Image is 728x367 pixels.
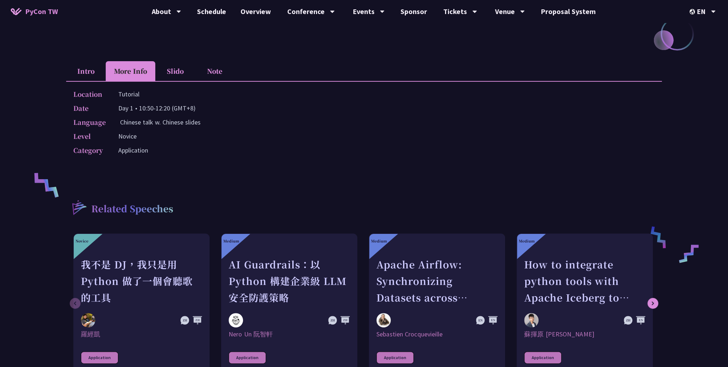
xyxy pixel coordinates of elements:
[376,256,498,306] div: Apache Airflow: Synchronizing Datasets across Multiple instances
[75,238,88,244] div: Novice
[4,3,65,21] a: PyCon TW
[81,256,202,306] div: 我不是 DJ，我只是用 Python 做了一個會聽歌的工具
[524,256,645,306] div: How to integrate python tools with Apache Iceberg to build ETLT pipeline on Shift-Left Architecture
[195,61,234,81] li: Note
[371,238,387,244] div: Medium
[229,313,243,327] img: Nero Un 阮智軒
[73,89,104,99] p: Location
[376,313,391,327] img: Sebastien Crocquevieille
[25,6,58,17] span: PyCon TW
[229,330,350,339] div: Nero Un 阮智軒
[524,330,645,339] div: 蘇揮原 [PERSON_NAME]
[118,103,196,113] p: Day 1 • 10:50-12:20 (GMT+8)
[73,145,104,155] p: Category
[524,313,539,327] img: 蘇揮原 Mars Su
[61,190,96,225] img: r3.8d01567.svg
[376,352,414,364] div: Application
[73,117,106,127] p: Language
[155,61,195,81] li: Slido
[229,256,350,306] div: AI Guardrails：以 Python 構建企業級 LLM 安全防護策略
[81,330,202,339] div: 羅經凱
[106,61,155,81] li: More Info
[223,238,239,244] div: Medium
[524,352,562,364] div: Application
[66,61,106,81] li: Intro
[118,145,148,155] p: Application
[376,330,498,339] div: Sebastien Crocquevieille
[73,103,104,113] p: Date
[519,238,535,244] div: Medium
[81,352,118,364] div: Application
[120,117,201,127] p: Chinese talk w. Chinese slides
[690,9,697,14] img: Locale Icon
[81,313,95,327] img: 羅經凱
[229,352,266,364] div: Application
[73,131,104,141] p: Level
[91,202,173,217] p: Related Speeches
[11,8,22,15] img: Home icon of PyCon TW 2025
[118,131,137,141] p: Novice
[118,89,139,99] p: Tutorial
